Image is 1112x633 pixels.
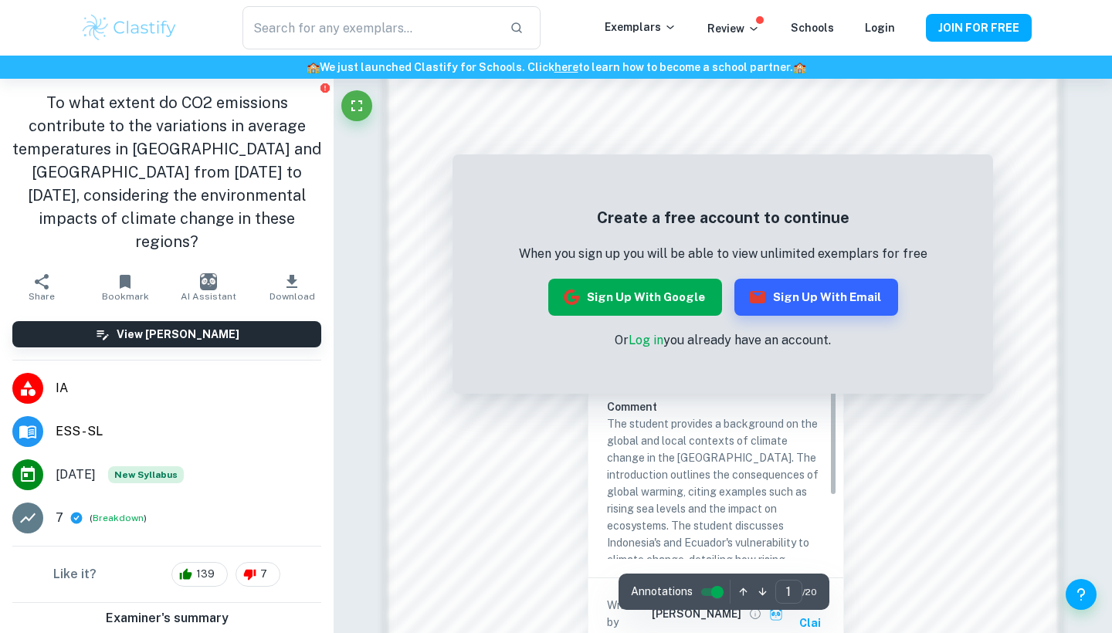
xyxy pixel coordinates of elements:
[865,22,895,34] a: Login
[56,422,321,441] span: ESS - SL
[102,291,149,302] span: Bookmark
[200,273,217,290] img: AI Assistant
[793,61,806,73] span: 🏫
[56,465,96,484] span: [DATE]
[188,567,223,582] span: 139
[926,14,1032,42] button: JOIN FOR FREE
[791,22,834,34] a: Schools
[108,466,184,483] span: New Syllabus
[607,398,825,415] h6: Comment
[554,61,578,73] a: here
[90,511,147,526] span: ( )
[519,245,927,263] p: When you sign up you will be able to view unlimited exemplars for free
[6,609,327,628] h6: Examiner's summary
[744,603,766,625] button: View full profile
[252,567,276,582] span: 7
[629,333,663,347] a: Log in
[3,59,1109,76] h6: We just launched Clastify for Schools. Click to learn how to become a school partner.
[802,585,817,599] span: / 20
[519,331,927,350] p: Or you already have an account.
[236,562,280,587] div: 7
[56,509,63,527] p: 7
[1066,579,1097,610] button: Help and Feedback
[171,562,228,587] div: 139
[80,12,178,43] img: Clastify logo
[631,584,693,600] span: Annotations
[707,20,760,37] p: Review
[605,19,676,36] p: Exemplars
[242,6,497,49] input: Search for any exemplars...
[83,266,167,309] button: Bookmark
[769,607,784,621] img: clai.svg
[307,61,320,73] span: 🏫
[548,279,722,316] button: Sign up with Google
[117,326,239,343] h6: View [PERSON_NAME]
[181,291,236,302] span: AI Assistant
[519,206,927,229] h5: Create a free account to continue
[167,266,250,309] button: AI Assistant
[12,321,321,347] button: View [PERSON_NAME]
[270,291,315,302] span: Download
[93,511,144,525] button: Breakdown
[319,82,331,93] button: Report issue
[652,605,741,622] h6: [PERSON_NAME]
[12,91,321,253] h1: To what extent do CO2 emissions contribute to the variations in average temperatures in [GEOGRAPH...
[56,379,321,398] span: IA
[250,266,334,309] button: Download
[29,291,55,302] span: Share
[734,279,898,316] button: Sign up with Email
[341,90,372,121] button: Fullscreen
[108,466,184,483] div: Starting from the May 2026 session, the ESS IA requirements have changed. We created this exempla...
[607,597,649,631] p: Written by
[53,565,97,584] h6: Like it?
